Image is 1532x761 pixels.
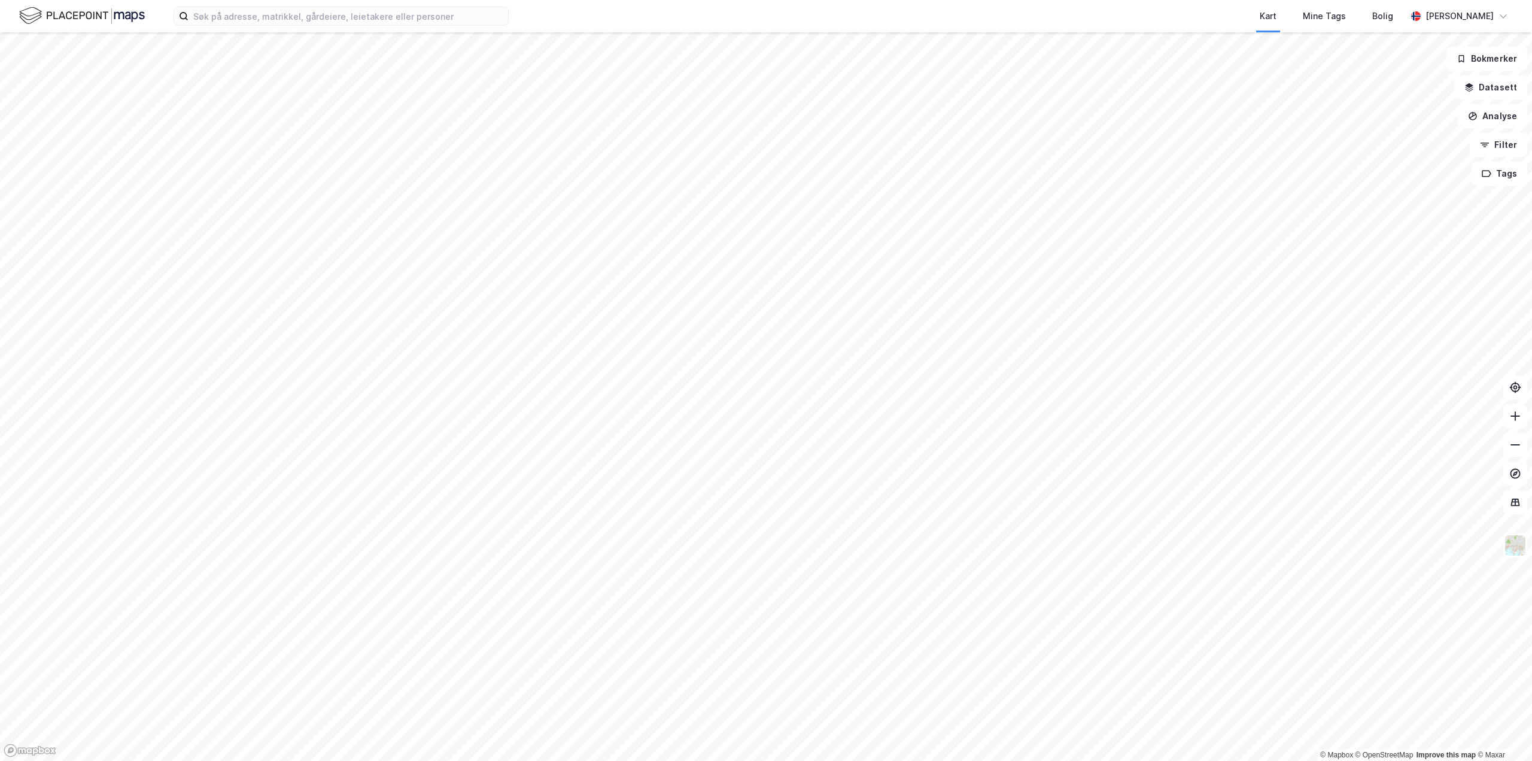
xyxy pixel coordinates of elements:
[189,7,508,25] input: Søk på adresse, matrikkel, gårdeiere, leietakere eller personer
[1458,104,1527,128] button: Analyse
[1472,162,1527,186] button: Tags
[1470,133,1527,157] button: Filter
[1472,704,1532,761] div: Kontrollprogram for chat
[1372,9,1393,23] div: Bolig
[1446,47,1527,71] button: Bokmerker
[1303,9,1346,23] div: Mine Tags
[1417,751,1476,759] a: Improve this map
[1472,704,1532,761] iframe: Chat Widget
[1320,751,1353,759] a: Mapbox
[1454,75,1527,99] button: Datasett
[1355,751,1414,759] a: OpenStreetMap
[4,744,56,757] a: Mapbox homepage
[19,5,145,26] img: logo.f888ab2527a4732fd821a326f86c7f29.svg
[1260,9,1276,23] div: Kart
[1425,9,1494,23] div: [PERSON_NAME]
[1504,534,1527,557] img: Z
